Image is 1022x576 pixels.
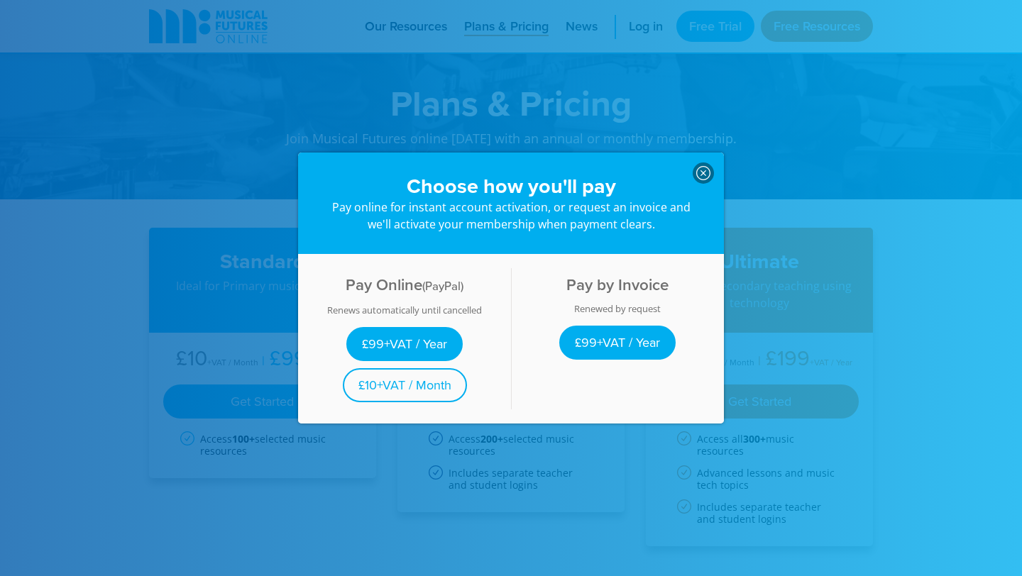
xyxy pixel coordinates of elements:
[346,327,463,361] a: £99+VAT / Year
[307,304,502,316] div: Renews automatically until cancelled
[326,174,696,199] h3: Choose how you'll pay
[326,199,696,233] p: Pay online for instant account activation, or request an invoice and we'll activate your membersh...
[520,303,715,314] div: Renewed by request
[559,326,676,360] a: £99+VAT / Year
[343,368,467,402] a: £10+VAT / Month
[422,277,463,294] span: (PayPal)
[307,275,502,296] h4: Pay Online
[520,275,715,294] h4: Pay by Invoice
